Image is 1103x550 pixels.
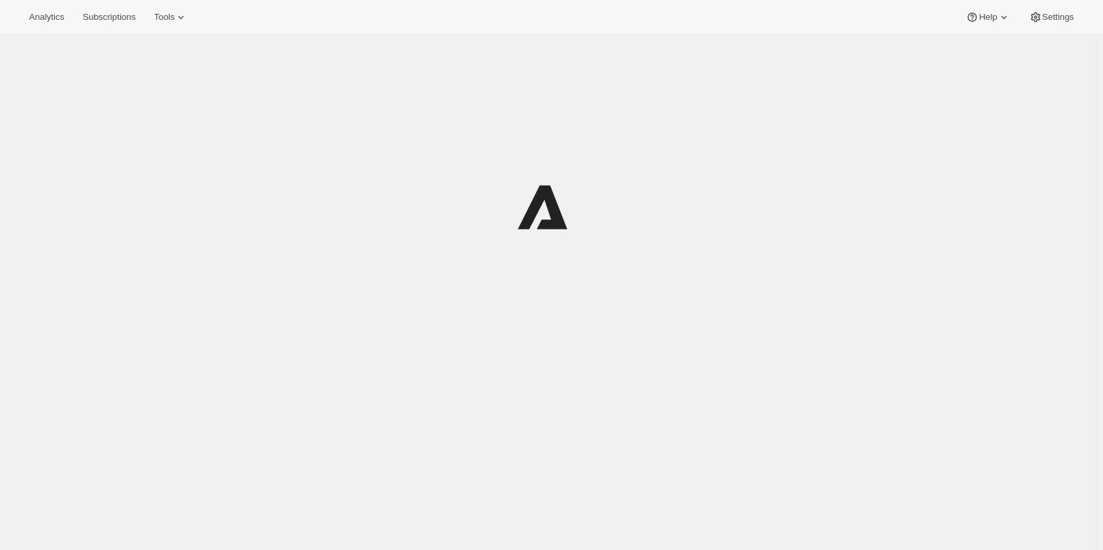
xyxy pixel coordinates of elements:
span: Help [979,12,997,22]
button: Tools [146,8,196,26]
span: Subscriptions [83,12,135,22]
button: Analytics [21,8,72,26]
button: Settings [1021,8,1082,26]
span: Tools [154,12,174,22]
button: Help [958,8,1018,26]
span: Settings [1042,12,1074,22]
button: Subscriptions [75,8,143,26]
span: Analytics [29,12,64,22]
